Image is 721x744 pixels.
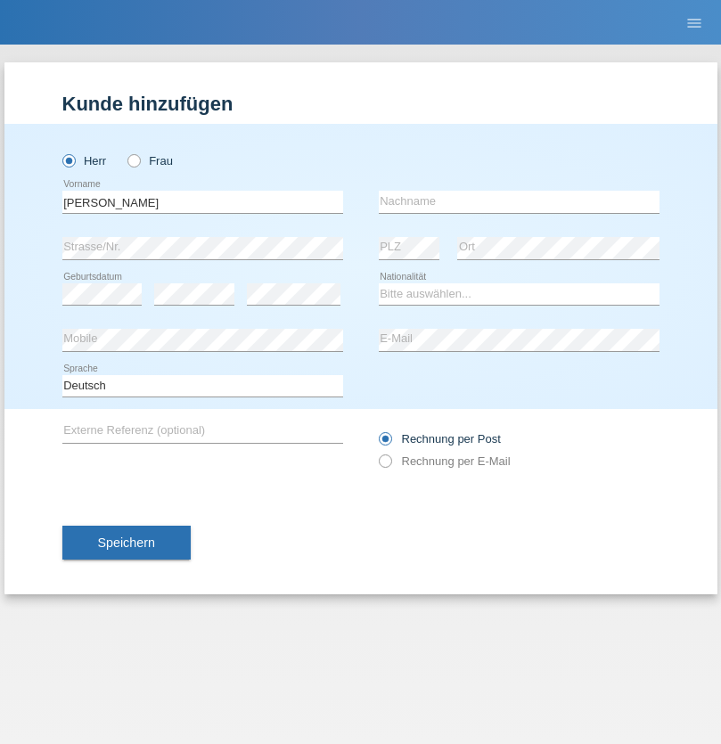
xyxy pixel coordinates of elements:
[379,432,501,446] label: Rechnung per Post
[685,14,703,32] i: menu
[62,154,107,168] label: Herr
[127,154,173,168] label: Frau
[62,93,660,115] h1: Kunde hinzufügen
[62,526,191,560] button: Speichern
[676,17,712,28] a: menu
[379,432,390,454] input: Rechnung per Post
[62,154,74,166] input: Herr
[379,454,390,477] input: Rechnung per E-Mail
[379,454,511,468] label: Rechnung per E-Mail
[127,154,139,166] input: Frau
[98,536,155,550] span: Speichern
